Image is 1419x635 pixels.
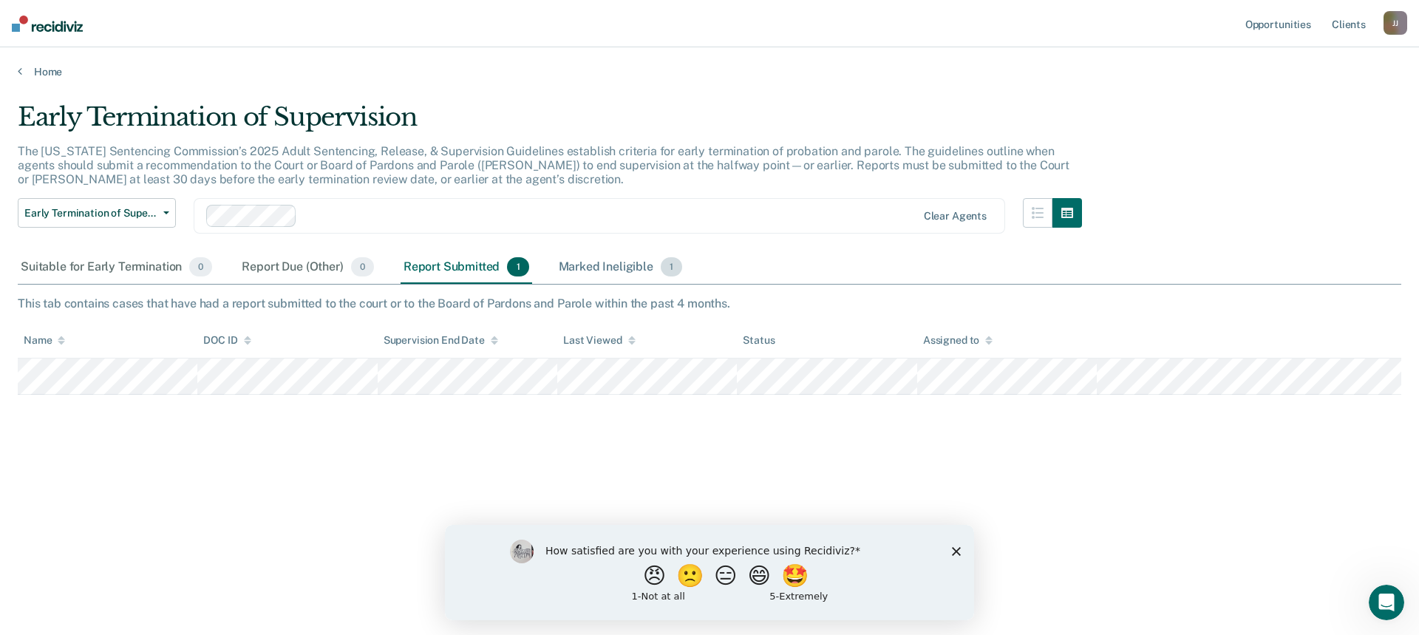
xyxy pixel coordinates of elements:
[445,525,974,620] iframe: Survey by Kim from Recidiviz
[743,334,775,347] div: Status
[12,16,83,32] img: Recidiviz
[351,257,374,276] span: 0
[1384,11,1407,35] button: JJ
[1369,585,1404,620] iframe: Intercom live chat
[18,198,176,228] button: Early Termination of Supervision
[24,334,65,347] div: Name
[384,334,498,347] div: Supervision End Date
[507,257,528,276] span: 1
[18,65,1401,78] a: Home
[1384,11,1407,35] div: J J
[924,210,987,223] div: Clear agents
[18,144,1069,186] p: The [US_STATE] Sentencing Commission’s 2025 Adult Sentencing, Release, & Supervision Guidelines e...
[18,296,1401,310] div: This tab contains cases that have had a report submitted to the court or to the Board of Pardons ...
[661,257,682,276] span: 1
[556,251,686,284] div: Marked Ineligible1
[923,334,993,347] div: Assigned to
[203,334,251,347] div: DOC ID
[24,207,157,220] span: Early Termination of Supervision
[18,251,215,284] div: Suitable for Early Termination0
[18,102,1082,144] div: Early Termination of Supervision
[239,251,376,284] div: Report Due (Other)0
[189,257,212,276] span: 0
[563,334,635,347] div: Last Viewed
[401,251,532,284] div: Report Submitted1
